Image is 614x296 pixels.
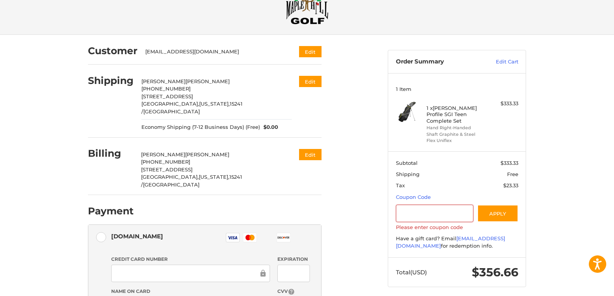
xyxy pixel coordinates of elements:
span: Economy Shipping (7-12 Business Days) (Free) [141,123,260,131]
button: Edit [299,46,322,57]
button: Edit [299,76,322,87]
span: [US_STATE], [199,101,230,107]
span: [GEOGRAPHIC_DATA] [143,108,200,115]
h2: Customer [88,45,138,57]
span: Subtotal [396,160,418,166]
span: [PERSON_NAME] [185,151,229,157]
label: CVV [277,288,310,295]
span: [US_STATE], [199,174,229,180]
span: Free [507,171,518,177]
h2: Payment [88,205,134,217]
label: Expiration [277,256,310,263]
button: Edit [299,149,322,160]
span: Total (USD) [396,269,427,276]
div: [DOMAIN_NAME] [111,230,163,243]
span: $333.33 [500,160,518,166]
span: Tax [396,182,405,188]
span: $23.33 [503,182,518,188]
span: [GEOGRAPHIC_DATA], [141,101,199,107]
span: 15241 / [141,174,242,188]
span: [PERSON_NAME] [141,151,185,157]
a: Edit Cart [479,58,518,66]
span: [PERSON_NAME] [141,78,186,84]
span: Shipping [396,171,420,177]
div: $333.33 [488,100,518,108]
li: Hand Right-Handed [427,125,486,131]
a: Coupon Code [396,194,431,200]
div: Have a gift card? Email for redemption info. [396,235,518,250]
span: $0.00 [260,123,279,131]
h2: Shipping [88,75,134,87]
li: Flex Uniflex [427,137,486,144]
span: $356.66 [472,265,518,279]
h3: 1 Item [396,86,518,92]
label: Please enter coupon code [396,224,518,230]
label: Credit Card Number [111,256,270,263]
h2: Billing [88,147,133,159]
li: Shaft Graphite & Steel [427,131,486,138]
button: Apply [477,205,518,222]
span: [GEOGRAPHIC_DATA], [141,174,199,180]
span: [PHONE_NUMBER] [141,86,191,92]
span: [STREET_ADDRESS] [141,166,193,173]
span: [PERSON_NAME] [186,78,230,84]
span: [GEOGRAPHIC_DATA] [143,181,200,188]
div: [EMAIL_ADDRESS][DOMAIN_NAME] [145,48,284,56]
input: Gift Certificate or Coupon Code [396,205,474,222]
h4: 1 x [PERSON_NAME] Profile SGI Teen Complete Set [427,105,486,124]
span: 15241 / [141,101,243,115]
span: [STREET_ADDRESS] [141,93,193,99]
label: Name on Card [111,288,270,295]
span: [PHONE_NUMBER] [141,159,190,165]
h3: Order Summary [396,58,479,66]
